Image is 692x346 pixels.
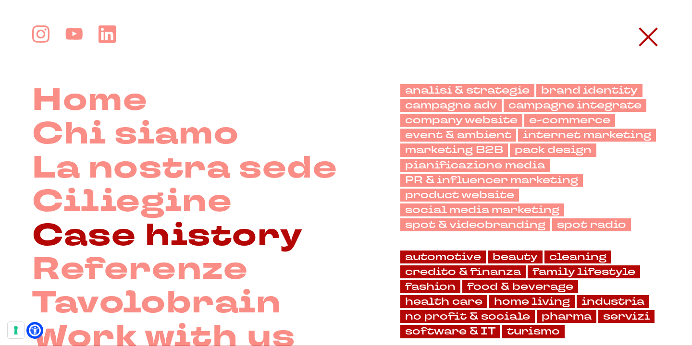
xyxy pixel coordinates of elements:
[544,251,611,263] a: cleaning
[502,325,565,338] a: turismo
[510,143,596,156] a: pack design
[536,84,643,97] a: brand identity
[400,84,534,97] a: analisi & strategie
[15,15,23,23] img: logo_orange.svg
[400,114,522,127] a: company website
[400,159,550,172] a: pianificazione media
[27,15,47,23] div: v 4.0.25
[400,251,486,263] a: automotive
[97,56,104,63] img: tab_keywords_by_traffic_grey.svg
[32,253,248,286] a: Referenze
[400,99,502,112] a: campagne adv
[528,265,640,278] a: family lifestyle
[400,174,583,187] a: PR & influencer marketing
[400,143,508,156] a: marketing B2B
[50,57,74,63] div: Dominio
[400,280,460,293] a: fashion
[32,185,232,219] a: Ciliegine
[32,152,337,185] a: La nostra sede
[400,295,487,308] a: health care
[400,129,516,142] a: event & ambient
[518,129,656,142] a: internet marketing
[8,322,24,338] button: Le tue preferenze relative al consenso per le tecnologie di tracciamento
[400,203,564,216] a: social media marketing
[29,324,41,336] a: Open Accessibility Menu
[32,118,239,151] a: Chi siamo
[462,280,578,293] a: food & beverage
[489,295,575,308] a: home living
[524,114,615,127] a: e-commerce
[504,99,646,112] a: campagne integrate
[32,219,303,253] a: Case history
[552,218,631,231] a: spot radio
[400,265,526,278] a: credito & finanza
[598,310,655,323] a: servizi
[488,251,543,263] a: beauty
[107,57,160,63] div: Keyword (traffico)
[577,295,649,308] a: industria
[32,286,282,320] a: Tavolobrain
[400,325,500,338] a: software & IT
[400,189,519,202] a: product website
[537,310,596,323] a: pharma
[400,218,550,231] a: spot & videobranding
[40,56,48,63] img: tab_domain_overview_orange.svg
[400,310,535,323] a: no profit & sociale
[25,25,137,33] div: [PERSON_NAME]: [DOMAIN_NAME]
[15,25,23,33] img: website_grey.svg
[32,84,148,118] a: Home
